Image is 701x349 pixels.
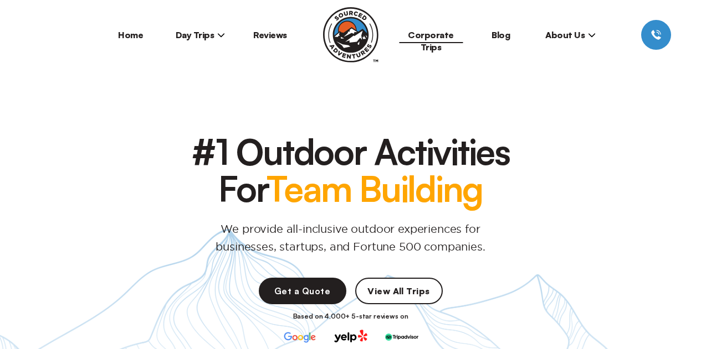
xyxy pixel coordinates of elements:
a: Get a Quote [259,278,346,304]
img: Sourced Adventures company logo [323,7,378,62]
a: Home [118,29,143,40]
a: Reviews [253,29,287,40]
img: trip advisor corporate logo [385,333,418,341]
p: Based on 4,000+ 5-star reviews on [293,313,408,320]
span: Day Trips [176,29,226,40]
p: We provide all-inclusive outdoor experiences for businesses, startups, and Fortune 500 companies. [212,220,489,256]
img: yelp corporate logo [334,328,367,345]
img: google corporate logo [283,332,316,343]
a: Corporate Trips [408,29,454,53]
a: View All Trips [355,278,443,304]
a: Blog [492,29,510,40]
span: About Us [545,29,596,40]
span: Team Building [267,166,483,210]
h1: #1 Outdoor Activities For [173,133,528,207]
